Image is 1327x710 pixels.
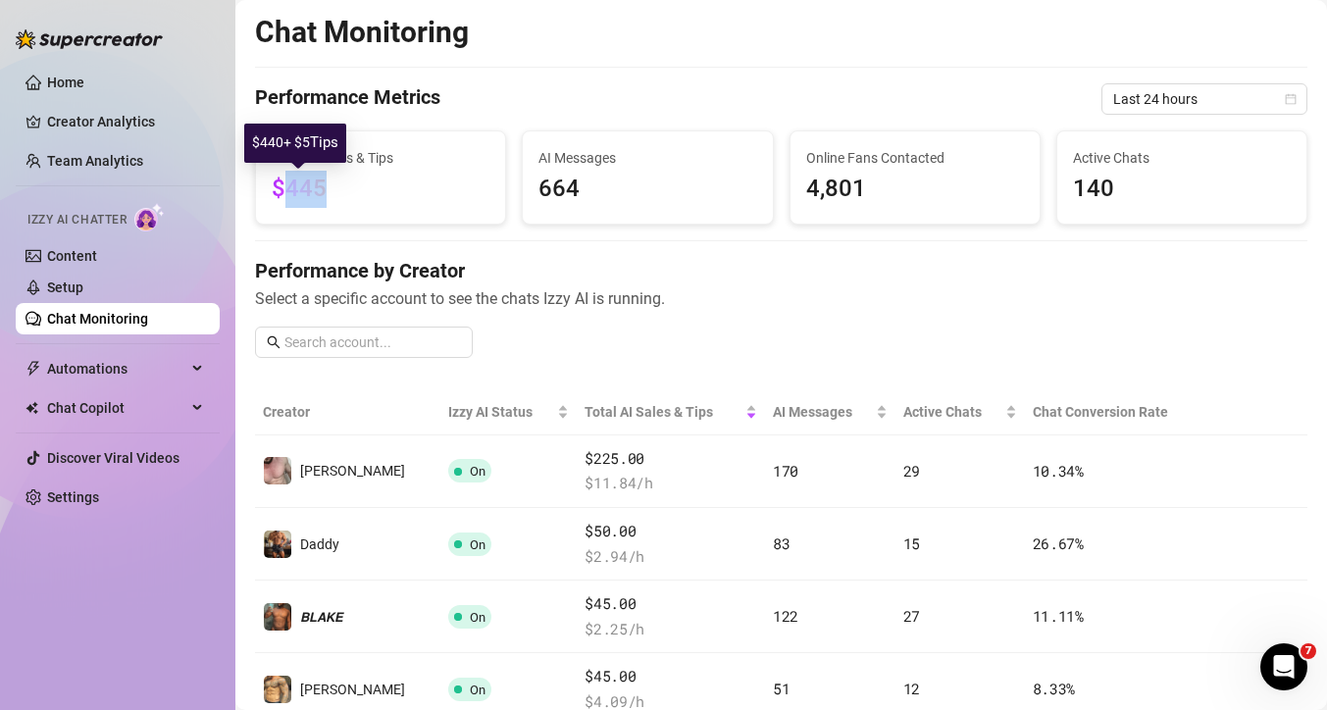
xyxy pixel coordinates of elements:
span: $45.00 [585,665,757,688]
span: 664 [538,171,756,208]
span: $45.00 [585,592,757,616]
span: Izzy AI Status [448,401,553,423]
div: $440 + $5 [244,124,346,163]
span: $225.00 [585,447,757,471]
span: 27 [903,606,920,626]
span: $ 2.94 /h [585,545,757,569]
span: Izzy AI Chatter [27,211,127,229]
span: Tips [310,133,338,151]
a: Creator Analytics [47,106,204,137]
span: 11.11 % [1033,606,1084,626]
span: 83 [773,533,790,553]
th: Active Chats [895,389,1025,435]
img: 𝙅𝙊𝙀 [264,676,291,703]
span: [PERSON_NAME] [300,682,405,697]
span: [PERSON_NAME] [300,463,405,479]
a: Discover Viral Videos [47,450,179,466]
span: $445 [272,175,327,202]
a: Team Analytics [47,153,143,169]
a: Setup [47,279,83,295]
th: Total AI Sales & Tips [577,389,765,435]
img: Michael [264,457,291,484]
span: Active Chats [1073,147,1291,169]
span: 29 [903,461,920,481]
span: 122 [773,606,798,626]
a: Chat Monitoring [47,311,148,327]
span: Daddy [300,536,339,552]
span: On [470,464,485,479]
a: Content [47,248,97,264]
th: Izzy AI Status [440,389,577,435]
span: 15 [903,533,920,553]
img: Chat Copilot [26,401,38,415]
th: Chat Conversion Rate [1025,389,1202,435]
span: 4,801 [806,171,1024,208]
span: AI Messages [538,147,756,169]
span: search [267,335,281,349]
h2: Chat Monitoring [255,14,469,51]
th: AI Messages [765,389,895,435]
span: Automations [47,353,186,384]
span: 26.67 % [1033,533,1084,553]
span: 51 [773,679,790,698]
th: Creator [255,389,440,435]
span: Chat Copilot [47,392,186,424]
span: 140 [1073,171,1291,208]
h4: Performance Metrics [255,83,440,115]
span: On [470,683,485,697]
span: 12 [903,679,920,698]
img: 𝘽𝙇𝘼𝙆𝙀 [264,603,291,631]
h4: Performance by Creator [255,257,1307,284]
span: $ 2.25 /h [585,618,757,641]
a: Settings [47,489,99,505]
span: 7 [1301,643,1316,659]
span: AI Messages [773,401,872,423]
img: AI Chatter [134,203,165,231]
span: Last 24 hours [1113,84,1296,114]
span: Total AI Sales & Tips [272,147,489,169]
span: calendar [1285,93,1297,105]
iframe: Intercom live chat [1260,643,1307,690]
span: 10.34 % [1033,461,1084,481]
span: $50.00 [585,520,757,543]
span: 𝘽𝙇𝘼𝙆𝙀 [300,609,343,625]
img: logo-BBDzfeDw.svg [16,29,163,49]
span: thunderbolt [26,361,41,377]
span: Online Fans Contacted [806,147,1024,169]
span: Total AI Sales & Tips [585,401,741,423]
span: On [470,610,485,625]
span: Select a specific account to see the chats Izzy AI is running. [255,286,1307,311]
span: $ 11.84 /h [585,472,757,495]
span: Active Chats [903,401,1001,423]
input: Search account... [284,331,461,353]
span: On [470,537,485,552]
img: Daddy [264,531,291,558]
span: 170 [773,461,798,481]
span: 8.33 % [1033,679,1076,698]
a: Home [47,75,84,90]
